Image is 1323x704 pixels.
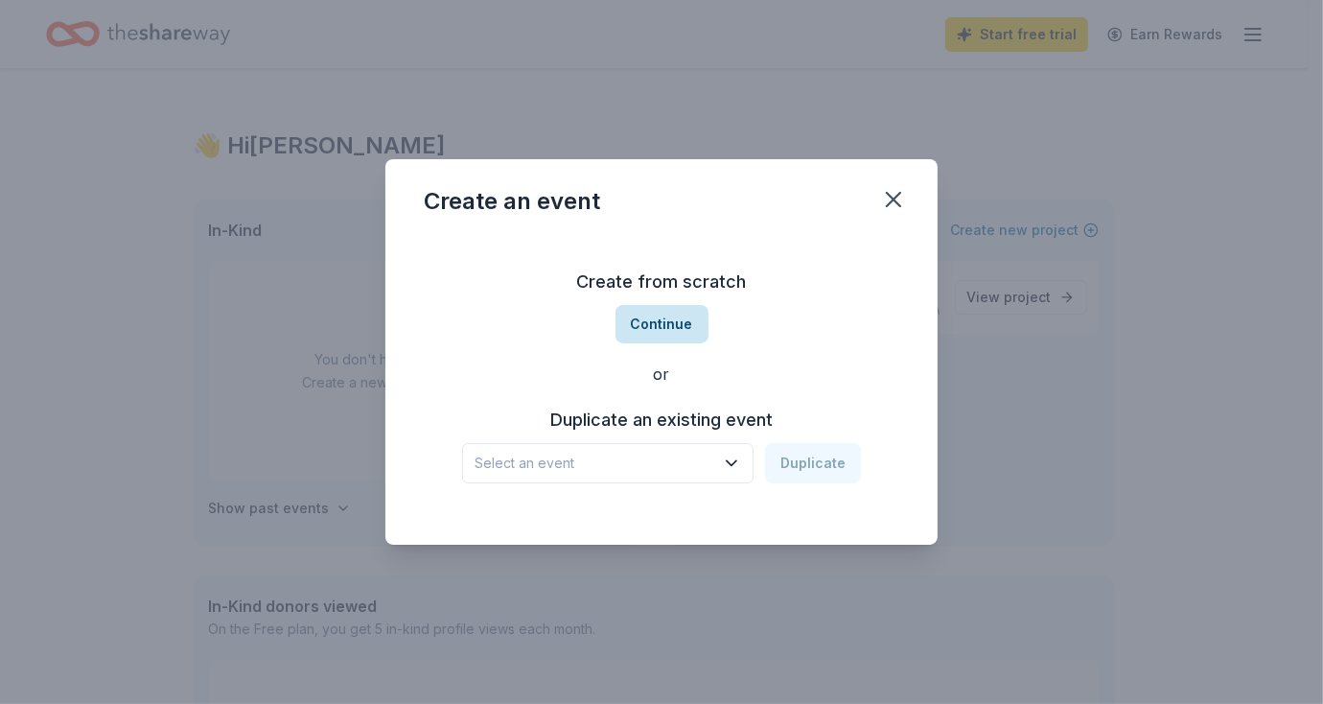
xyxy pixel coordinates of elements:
[424,267,899,297] h3: Create from scratch
[462,443,754,483] button: Select an event
[424,363,899,386] div: or
[615,305,708,343] button: Continue
[424,186,600,217] div: Create an event
[475,452,714,475] span: Select an event
[462,405,861,435] h3: Duplicate an existing event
